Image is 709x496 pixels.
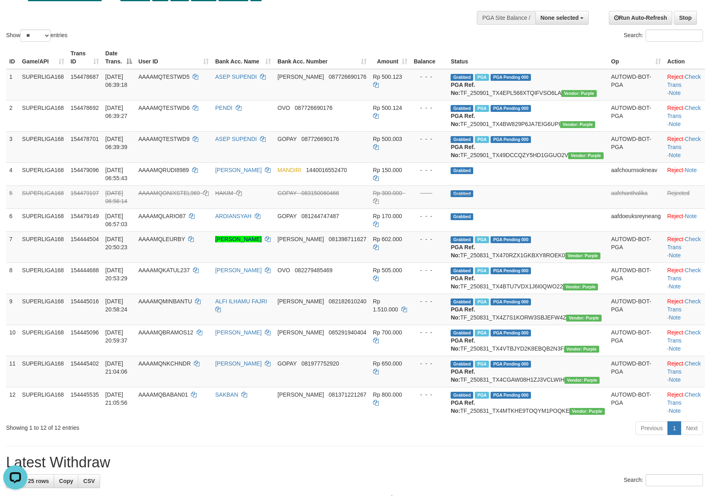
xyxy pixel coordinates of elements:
td: SUPERLIGA168 [19,185,67,208]
span: Vendor URL: https://trx4.1velocity.biz [568,152,603,159]
b: PGA Ref. No: [451,275,475,290]
th: Action [664,46,705,69]
td: SUPERLIGA168 [19,356,67,387]
a: [PERSON_NAME] [215,236,262,242]
select: Showentries [20,29,50,42]
td: SUPERLIGA168 [19,162,67,185]
td: AUTOWD-BOT-PGA [608,387,664,418]
span: PGA Pending [491,267,531,274]
td: AUTOWD-BOT-PGA [608,263,664,294]
td: AUTOWD-BOT-PGA [608,131,664,162]
span: Rp 500.124 [373,105,402,111]
td: AUTOWD-BOT-PGA [608,231,664,263]
td: SUPERLIGA168 [19,263,67,294]
b: PGA Ref. No: [451,113,475,127]
a: Note [669,252,681,259]
span: [PERSON_NAME] [277,74,324,80]
span: Vendor URL: https://trx4.1velocity.biz [566,315,601,322]
a: Reject [667,105,684,111]
th: Bank Acc. Name: activate to sort column ascending [212,46,274,69]
label: Search: [624,29,703,42]
span: Vendor URL: https://trx4.1velocity.biz [564,377,600,384]
span: 154478692 [71,105,99,111]
span: Copy [59,478,73,484]
div: PGA Site Balance / [477,11,535,25]
span: [DATE] 21:05:56 [105,391,128,406]
a: ALFI ILHAMU FAJRI [215,298,267,305]
td: · · [664,387,705,418]
span: [PERSON_NAME] [277,298,324,305]
a: Note [669,121,681,127]
span: Vendor URL: https://trx4.1velocity.biz [561,90,596,97]
span: [DATE] 20:53:29 [105,267,128,282]
a: Note [685,213,697,219]
td: SUPERLIGA168 [19,387,67,418]
span: GOPAY [277,213,296,219]
span: AAAAMQKATUL237 [138,267,190,273]
span: [DATE] 21:04:06 [105,360,128,375]
span: [PERSON_NAME] [277,236,324,242]
a: Check Trans [667,391,701,406]
td: SUPERLIGA168 [19,294,67,325]
td: SUPERLIGA168 [19,208,67,231]
a: Note [669,314,681,321]
span: Vendor URL: https://trx4.1velocity.biz [563,284,598,290]
a: Reject [667,213,684,219]
span: 154444504 [71,236,99,242]
div: - - - [414,297,445,305]
a: PENDI [215,105,233,111]
b: PGA Ref. No: [451,399,475,414]
b: PGA Ref. No: [451,144,475,158]
span: Copy 083150060466 to clipboard [301,190,339,196]
td: · [664,162,705,185]
a: ARDIANSYAH [215,213,252,219]
th: Op: activate to sort column ascending [608,46,664,69]
span: AAAAMQBABAN01 [138,391,188,398]
span: Copy 085291940404 to clipboard [329,329,366,336]
span: AAAAMQNKCHNDR [138,360,191,367]
span: GOPAY [277,136,296,142]
span: OVO [277,267,290,273]
span: Grabbed [451,167,473,174]
td: SUPERLIGA168 [19,231,67,263]
td: Rejected [664,185,705,208]
span: Grabbed [451,236,473,243]
td: TF_250831_TX4Z7S1KORW3SBJEFW4Z [447,294,608,325]
a: [PERSON_NAME] [215,360,262,367]
span: Copy 081371221267 to clipboard [329,391,366,398]
span: None selected [541,15,579,21]
span: Rp 650.000 [373,360,402,367]
b: PGA Ref. No: [451,82,475,96]
a: Reject [667,267,684,273]
span: PGA Pending [491,105,531,112]
span: Copy 087726690176 to clipboard [329,74,366,80]
td: 6 [6,208,19,231]
span: AAAAMQLARIO87 [138,213,186,219]
span: Vendor URL: https://trx4.1velocity.biz [560,121,595,128]
span: Rp 300.000 [373,190,402,196]
td: SUPERLIGA168 [19,131,67,162]
a: Note [669,376,681,383]
span: [PERSON_NAME] [277,391,324,398]
span: Copy 087726690176 to clipboard [295,105,332,111]
span: Grabbed [451,392,473,399]
span: Copy 082182610240 to clipboard [329,298,366,305]
div: - - - [414,391,445,399]
button: Open LiveChat chat widget [3,3,27,27]
td: AUTOWD-BOT-PGA [608,100,664,131]
a: HAKIM [215,190,233,196]
span: AAAAMQTESTWD5 [138,74,190,80]
b: PGA Ref. No: [451,244,475,259]
a: Previous [636,421,668,435]
span: Rp 800.000 [373,391,402,398]
a: CSV [78,474,100,488]
span: [DATE] 06:39:18 [105,74,128,88]
a: Run Auto-Refresh [609,11,672,25]
span: PGA Pending [491,136,531,143]
th: Trans ID: activate to sort column ascending [67,46,102,69]
td: SUPERLIGA168 [19,69,67,101]
td: 12 [6,387,19,418]
label: Search: [624,474,703,486]
a: Check Trans [667,329,701,344]
span: GOPAY [277,190,296,196]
